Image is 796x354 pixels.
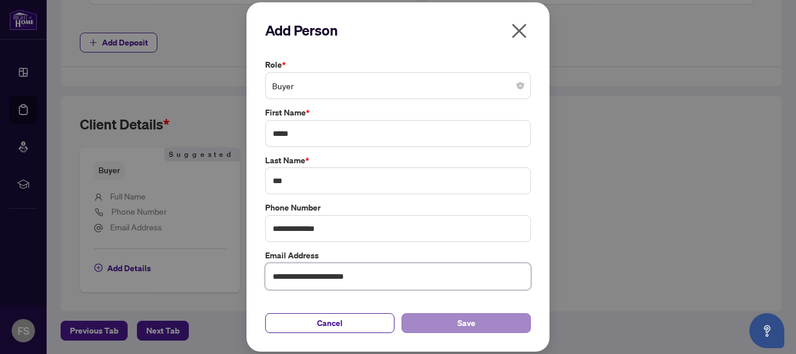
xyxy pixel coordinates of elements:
label: Role [265,58,531,71]
label: First Name [265,106,531,119]
button: Open asap [749,313,784,348]
button: Cancel [265,313,395,333]
label: Last Name [265,154,531,167]
label: Phone Number [265,201,531,214]
span: close-circle [517,82,524,89]
span: Cancel [317,314,343,332]
button: Save [401,313,531,333]
label: Email Address [265,249,531,262]
span: close [510,22,529,40]
h2: Add Person [265,21,531,40]
span: Save [457,314,476,332]
span: Buyer [272,75,524,97]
